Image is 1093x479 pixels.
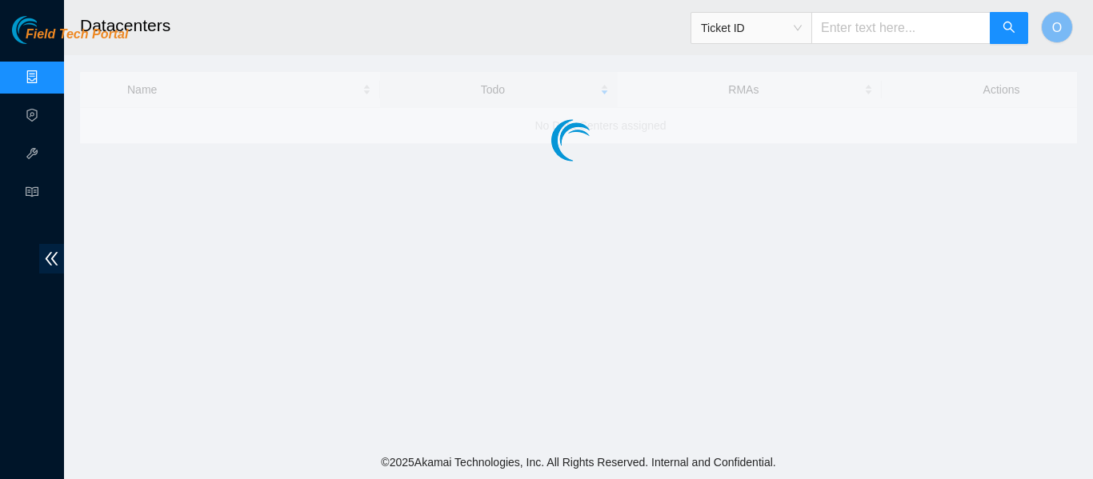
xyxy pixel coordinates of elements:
button: O [1041,11,1073,43]
span: read [26,178,38,210]
img: Akamai Technologies [12,16,81,44]
footer: © 2025 Akamai Technologies, Inc. All Rights Reserved. Internal and Confidential. [64,445,1093,479]
input: Enter text here... [811,12,991,44]
button: search [990,12,1028,44]
span: Field Tech Portal [26,27,128,42]
span: search [1003,21,1015,36]
span: double-left [39,244,64,273]
a: Akamai TechnologiesField Tech Portal [12,29,128,50]
span: O [1052,18,1062,38]
span: Ticket ID [701,16,802,40]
